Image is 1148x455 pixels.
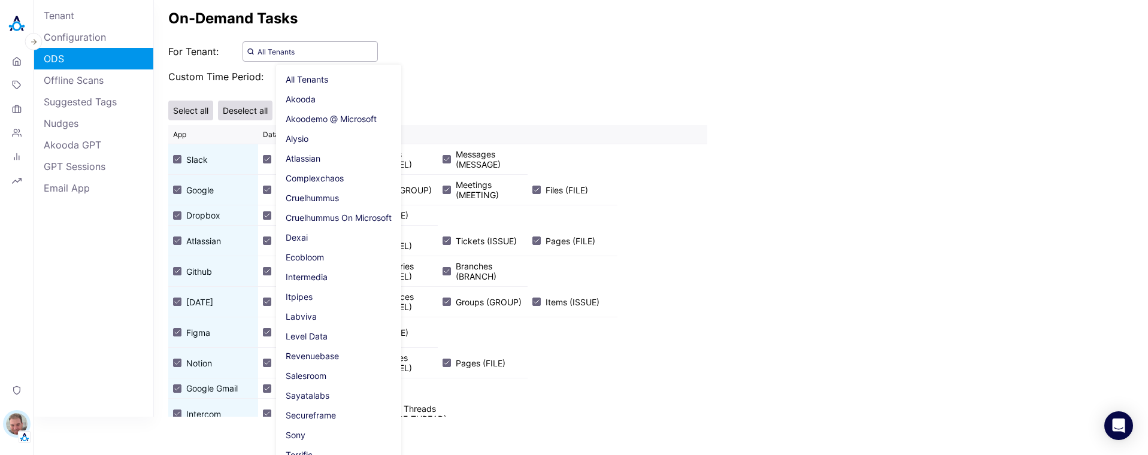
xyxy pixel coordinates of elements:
span: Akoodemo @ Microsoft [276,109,401,129]
button: Atlassian [168,226,258,256]
span: Message Threads (MESSAGE_THREAD) [366,404,447,424]
button: Aviad PinesTenant Logo [5,408,29,443]
button: Tickets (ISSUE) [438,226,528,256]
button: Messages (MESSAGE) [438,144,528,175]
button: Google Gmail [168,378,258,399]
button: Meetings (MEETING) [438,175,528,205]
button: Items (ISSUE) [528,287,617,317]
button: Select all [168,101,213,120]
a: Suggested Tags [34,91,153,113]
span: Tickets (ISSUE) [456,236,517,246]
button: Pages (FILE) [438,348,528,378]
button: Users (USER) [258,226,348,256]
button: Users (USER) [258,205,348,226]
button: Slack [168,144,258,175]
label: Custom Time Period: [168,71,263,83]
button: Users (USER) [258,256,348,287]
button: Users (USER) [258,348,348,378]
button: Deselect all [218,101,272,120]
button: Dropbox [168,205,258,226]
span: Salesroom [276,366,401,386]
span: Meetings (MEETING) [456,180,523,200]
span: Complexchaos [276,168,401,188]
a: Tenant [34,5,153,26]
span: Sayatalabs [276,386,401,405]
span: Cruelhummus [276,188,401,208]
img: Aviad Pines [6,413,28,435]
a: GPT Sessions [34,156,153,177]
button: Users (USER) [258,399,348,429]
button: Users (USER) [258,175,348,205]
div: App [168,125,258,144]
span: Atlassian [276,148,401,168]
button: Notion [168,348,258,378]
span: Labviva [276,307,401,326]
button: [DATE] [168,287,258,317]
input: All Tenants [243,41,378,62]
button: Github [168,256,258,287]
span: Pages (FILE) [456,358,505,368]
div: Data Types [258,125,707,144]
span: Dexai [276,227,401,247]
span: Cruelhummus On Microsoft [276,208,401,227]
span: Pages (FILE) [546,236,595,246]
span: Intermedia [276,267,401,287]
span: Messages (MESSAGE) [456,149,523,169]
button: Mail (MAIL) [258,378,348,399]
button: Figma [168,317,258,348]
span: Alysio [276,129,401,148]
button: Files (FILE) [528,175,617,205]
h2: On-Demand Tasks [168,10,1134,27]
span: Itpipes [276,287,401,307]
label: For Tenant: [168,45,219,57]
span: Akooda [276,89,401,109]
span: Items (ISSUE) [546,297,599,307]
span: Ecobloom [276,247,401,267]
button: Pages (FILE) [528,226,617,256]
button: Projects (CHANNEL) [258,317,348,348]
a: Configuration [34,26,153,48]
span: Files (FILE) [546,185,588,195]
div: Open Intercom Messenger [1104,411,1133,440]
a: Nudges [34,113,153,134]
span: Groups (GROUP) [456,297,522,307]
button: Users (USER) [258,144,348,175]
button: Intercom [168,399,258,429]
span: Branches (BRANCH) [456,261,523,281]
button: Branches (BRANCH) [438,256,528,287]
a: Email App [34,177,153,199]
span: All Tenants [276,69,401,89]
a: ODS [34,48,153,69]
span: Level Data [276,326,401,346]
button: Groups (GROUP) [438,287,528,317]
img: Tenant Logo [19,431,31,443]
button: Users (USER) [258,287,348,317]
button: Google [168,175,258,205]
img: Akooda Logo [5,12,29,36]
a: Akooda GPT [34,134,153,156]
a: Offline Scans [34,69,153,91]
span: Revenuebase [276,346,401,366]
span: Secureframe [276,405,401,425]
button: Message Threads (MESSAGE_THREAD) [348,399,438,429]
